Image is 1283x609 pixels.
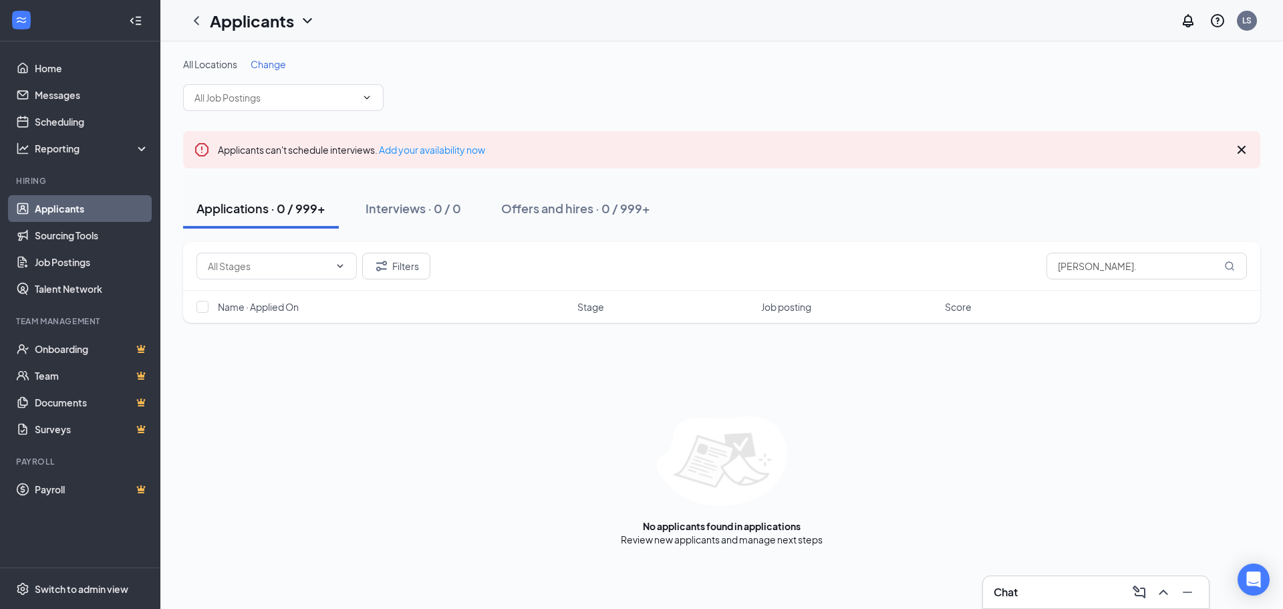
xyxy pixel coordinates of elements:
div: Offers and hires · 0 / 999+ [501,200,650,217]
span: Score [945,300,972,314]
a: SurveysCrown [35,416,149,443]
svg: Cross [1234,142,1250,158]
svg: Analysis [16,142,29,155]
input: All Stages [208,259,329,273]
span: Change [251,58,286,70]
div: Team Management [16,316,146,327]
span: Job posting [761,300,811,314]
div: Payroll [16,456,146,467]
svg: ComposeMessage [1131,584,1147,600]
svg: Minimize [1179,584,1195,600]
svg: ChevronDown [299,13,315,29]
a: Home [35,55,149,82]
div: Open Intercom Messenger [1238,564,1270,596]
a: Applicants [35,195,149,222]
h3: Chat [994,585,1018,600]
svg: Collapse [129,14,142,27]
span: Name · Applied On [218,300,299,314]
svg: Notifications [1180,13,1196,29]
a: DocumentsCrown [35,389,149,416]
a: Add your availability now [379,144,485,156]
a: Sourcing Tools [35,222,149,249]
svg: Filter [374,258,390,274]
button: ChevronUp [1153,582,1174,603]
a: TeamCrown [35,362,149,389]
div: Review new applicants and manage next steps [621,533,823,546]
button: ComposeMessage [1129,582,1150,603]
svg: QuestionInfo [1209,13,1226,29]
button: Minimize [1177,582,1198,603]
div: Reporting [35,142,150,155]
button: Filter Filters [362,253,430,279]
svg: MagnifyingGlass [1224,261,1235,271]
svg: Error [194,142,210,158]
svg: WorkstreamLogo [15,13,28,27]
div: Applications · 0 / 999+ [196,200,325,217]
input: All Job Postings [194,90,356,105]
h1: Applicants [210,9,294,32]
a: Scheduling [35,108,149,135]
a: OnboardingCrown [35,336,149,362]
a: Talent Network [35,275,149,302]
a: Job Postings [35,249,149,275]
div: Hiring [16,175,146,187]
div: Switch to admin view [35,582,128,596]
div: LS [1242,15,1252,26]
svg: ChevronLeft [188,13,204,29]
svg: ChevronDown [362,92,372,103]
div: Interviews · 0 / 0 [366,200,461,217]
a: PayrollCrown [35,476,149,503]
div: No applicants found in applications [643,519,801,533]
span: All Locations [183,58,237,70]
span: Stage [577,300,604,314]
svg: Settings [16,582,29,596]
input: Search in applications [1046,253,1247,279]
img: empty-state [657,416,787,506]
svg: ChevronUp [1155,584,1171,600]
span: Applicants can't schedule interviews. [218,144,485,156]
svg: ChevronDown [335,261,345,271]
a: Messages [35,82,149,108]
